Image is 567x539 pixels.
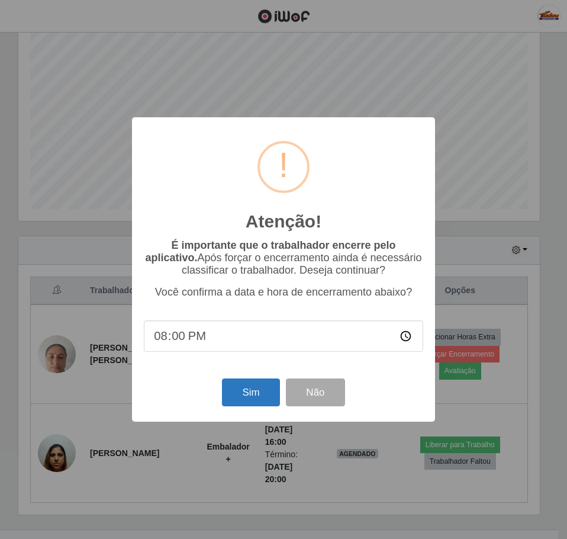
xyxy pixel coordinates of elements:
[144,239,423,277] p: Após forçar o encerramento ainda é necessário classificar o trabalhador. Deseja continuar?
[286,378,344,406] button: Não
[144,286,423,299] p: Você confirma a data e hora de encerramento abaixo?
[246,211,321,232] h2: Atenção!
[145,239,395,264] b: É importante que o trabalhador encerre pelo aplicativo.
[222,378,279,406] button: Sim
